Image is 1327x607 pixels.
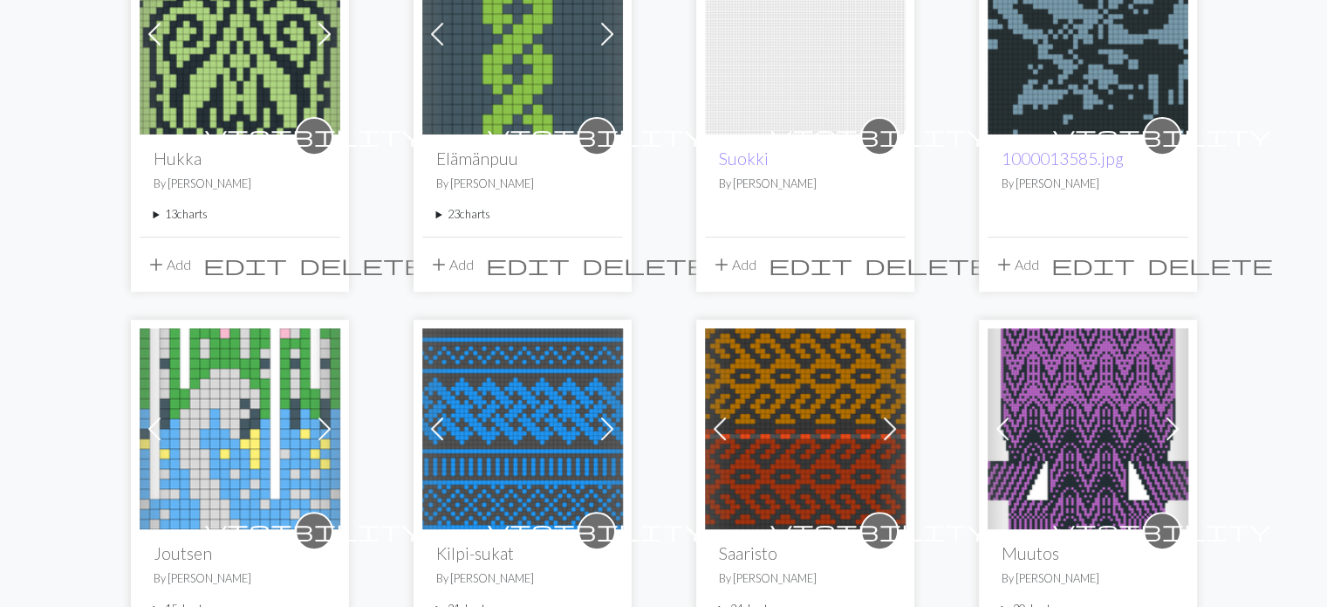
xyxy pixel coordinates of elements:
[705,248,763,281] button: Add
[1051,252,1135,277] span: edit
[486,254,570,275] i: Edit
[1002,148,1124,169] a: 1000013585.jpg
[582,252,708,277] span: delete
[1141,248,1279,281] button: Delete
[488,119,706,154] i: private
[436,570,609,587] p: By [PERSON_NAME]
[480,248,576,281] button: Edit
[205,119,423,154] i: private
[436,148,609,169] h2: Elämänpuu
[140,24,340,40] a: Hukka jalkaterä
[988,24,1188,40] a: 1000013585.jpg
[293,248,431,281] button: Delete
[146,252,167,277] span: add
[205,517,423,544] span: visibility
[705,24,906,40] a: Suokki
[1051,254,1135,275] i: Edit
[422,248,480,281] button: Add
[719,176,892,192] p: By [PERSON_NAME]
[436,206,609,223] summary: 23charts
[1053,517,1271,544] span: visibility
[769,254,852,275] i: Edit
[770,119,988,154] i: private
[719,543,892,563] h2: Saaristo
[154,176,326,192] p: By [PERSON_NAME]
[988,418,1188,435] a: fade
[865,252,990,277] span: delete
[1053,514,1271,548] i: private
[140,418,340,435] a: Anduril
[711,252,732,277] span: add
[299,252,425,277] span: delete
[422,24,623,40] a: Elämänpuu
[719,570,892,587] p: By [PERSON_NAME]
[197,248,293,281] button: Edit
[140,248,197,281] button: Add
[436,543,609,563] h2: Kilpi-sukat
[719,148,769,169] a: Suokki
[203,254,287,275] i: Edit
[154,570,326,587] p: By [PERSON_NAME]
[1002,543,1174,563] h2: Muutos
[1053,122,1271,149] span: visibility
[858,248,996,281] button: Delete
[1002,570,1174,587] p: By [PERSON_NAME]
[988,328,1188,529] img: fade
[705,418,906,435] a: riemu
[1147,252,1273,277] span: delete
[154,148,326,169] h2: Hukka
[1002,176,1174,192] p: By [PERSON_NAME]
[205,514,423,548] i: private
[436,176,609,192] p: By [PERSON_NAME]
[769,252,852,277] span: edit
[770,514,988,548] i: private
[428,252,449,277] span: add
[488,517,706,544] span: visibility
[422,328,623,529] img: Kilpi-sukat
[994,252,1015,277] span: add
[488,122,706,149] span: visibility
[1053,119,1271,154] i: private
[488,514,706,548] i: private
[770,122,988,149] span: visibility
[203,252,287,277] span: edit
[1045,248,1141,281] button: Edit
[154,543,326,563] h2: Joutsen
[770,517,988,544] span: visibility
[988,248,1045,281] button: Add
[763,248,858,281] button: Edit
[154,206,326,223] summary: 13charts
[576,248,714,281] button: Delete
[205,122,423,149] span: visibility
[486,252,570,277] span: edit
[705,328,906,529] img: riemu
[140,328,340,529] img: Anduril
[422,418,623,435] a: Kilpi-sukat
